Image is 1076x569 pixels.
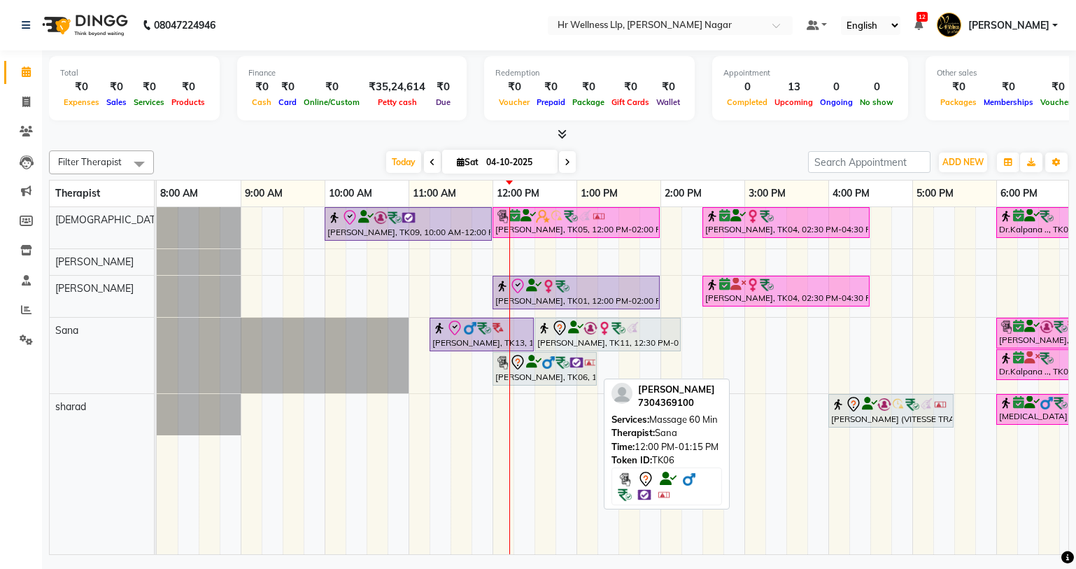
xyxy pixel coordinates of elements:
a: 12 [914,19,923,31]
span: Completed [723,97,771,107]
b: 08047224946 [154,6,215,45]
span: ADD NEW [942,157,984,167]
div: [PERSON_NAME], TK05, 12:00 PM-02:00 PM, Massage 90 Min [494,209,658,236]
span: Services: [611,414,649,425]
span: Filter Therapist [58,156,122,167]
span: Gift Cards [608,97,653,107]
span: Today [386,151,421,173]
div: [PERSON_NAME] (VITESSE TRAVELS) GSTIN - 27ABBPB3085C1Z8, TK02, 04:00 PM-05:30 PM, Massage 60 Min [830,396,952,426]
div: ₹0 [103,79,130,95]
span: Expenses [60,97,103,107]
span: No show [856,97,897,107]
div: Finance [248,67,455,79]
div: 0 [816,79,856,95]
span: [PERSON_NAME] [55,282,134,295]
div: ₹0 [248,79,275,95]
span: Therapist: [611,427,655,438]
div: ₹0 [431,79,455,95]
div: ₹0 [608,79,653,95]
a: 5:00 PM [913,183,957,204]
div: ₹0 [275,79,300,95]
img: Hambirrao Mulik [937,13,961,37]
div: ₹0 [495,79,533,95]
input: 2025-10-04 [482,152,552,173]
span: Cash [248,97,275,107]
span: Sales [103,97,130,107]
span: [PERSON_NAME] [968,18,1049,33]
div: Sana [611,426,722,440]
a: 6:00 PM [997,183,1041,204]
span: Due [432,97,454,107]
div: ₹0 [653,79,684,95]
span: Packages [937,97,980,107]
span: Card [275,97,300,107]
div: 0 [723,79,771,95]
a: 2:00 PM [661,183,705,204]
a: 9:00 AM [241,183,286,204]
a: 4:00 PM [829,183,873,204]
span: 12 [916,12,928,22]
span: Voucher [495,97,533,107]
div: 12:00 PM-01:15 PM [611,440,722,454]
span: Prepaid [533,97,569,107]
img: profile [611,383,632,404]
span: Wallet [653,97,684,107]
span: [PERSON_NAME] [55,255,134,268]
div: [PERSON_NAME], TK01, 12:00 PM-02:00 PM, Massage 90 Min [494,278,658,307]
span: sharad [55,400,86,413]
span: Package [569,97,608,107]
div: ₹0 [60,79,103,95]
span: Time: [611,441,635,452]
div: [PERSON_NAME], TK04, 02:30 PM-04:30 PM, Massage 90 Min [704,209,868,236]
div: Appointment [723,67,897,79]
div: 0 [856,79,897,95]
input: Search Appointment [808,151,930,173]
div: Redemption [495,67,684,79]
span: Token ID: [611,454,652,465]
span: Products [168,97,208,107]
span: Upcoming [771,97,816,107]
div: [PERSON_NAME], TK09, 10:00 AM-12:00 PM, Massage 90 Min [326,209,490,239]
span: Online/Custom [300,97,363,107]
a: 3:00 PM [745,183,789,204]
span: [PERSON_NAME] [638,384,715,395]
div: ₹0 [980,79,1037,95]
a: 8:00 AM [157,183,201,204]
div: ₹35,24,614 [363,79,431,95]
div: ₹0 [300,79,363,95]
span: [DEMOGRAPHIC_DATA] [55,213,164,226]
span: Sana [55,324,78,337]
button: ADD NEW [939,153,987,172]
div: ₹0 [130,79,168,95]
div: ₹0 [569,79,608,95]
span: Ongoing [816,97,856,107]
div: ₹0 [168,79,208,95]
span: Services [130,97,168,107]
div: ₹0 [533,79,569,95]
div: TK06 [611,454,722,468]
a: 12:00 PM [493,183,543,204]
span: Memberships [980,97,1037,107]
div: ₹0 [937,79,980,95]
span: Massage 60 Min [649,414,718,425]
img: logo [36,6,132,45]
a: 10:00 AM [325,183,376,204]
div: Total [60,67,208,79]
a: 11:00 AM [409,183,460,204]
span: Therapist [55,187,100,199]
a: 1:00 PM [577,183,621,204]
span: Sat [453,157,482,167]
div: [PERSON_NAME], TK06, 12:00 PM-01:15 PM, Massage 60 Min [494,354,595,384]
div: [PERSON_NAME], TK04, 02:30 PM-04:30 PM, Massage 90 Min [704,278,868,304]
div: 13 [771,79,816,95]
div: [PERSON_NAME], TK13, 11:15 AM-12:30 PM, Deep Tissue Massage with Wintergreen oil 60 Min [431,320,532,349]
span: Petty cash [374,97,420,107]
div: 7304369100 [638,396,715,410]
div: [PERSON_NAME], TK11, 12:30 PM-02:15 PM, Massage 90 Min [536,320,679,349]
